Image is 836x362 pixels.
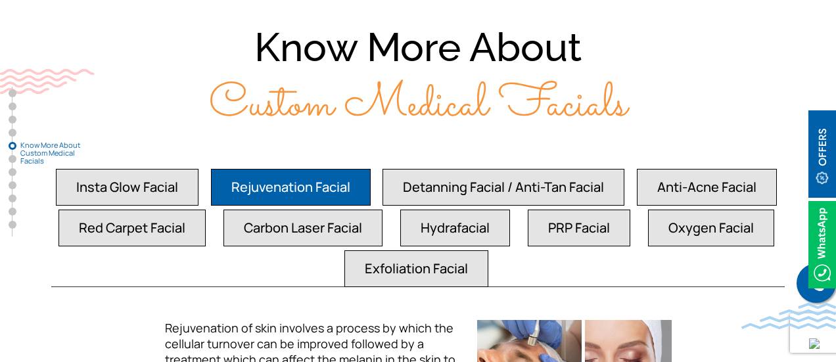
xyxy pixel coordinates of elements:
[56,169,198,206] button: Insta Glow Facial
[648,210,774,246] button: Oxygen Facial
[209,71,627,140] span: Custom Medical Facials
[211,169,371,206] button: Rejuvenation Facial
[808,201,836,288] img: Whatsappicon
[741,303,836,329] img: bluewave
[58,210,206,246] button: Red Carpet Facial
[637,169,777,206] button: Anti-Acne Facial
[809,338,820,349] img: up-blue-arrow.svg
[9,142,16,150] a: Know More About Custom Medical Facials
[344,250,488,287] button: Exfoliation Facial
[383,169,624,206] button: Detanning Facial / Anti-Tan Facial
[223,210,383,246] button: Carbon Laser Facial
[808,236,836,250] a: Whatsappicon
[400,210,510,246] button: Hydrafacial
[528,210,630,246] button: PRP Facial
[20,141,86,165] span: Know More About Custom Medical Facials
[808,110,836,198] img: offerBt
